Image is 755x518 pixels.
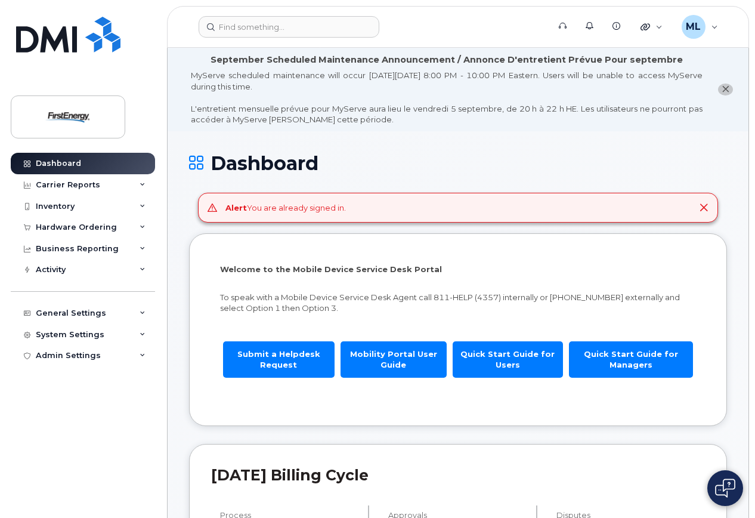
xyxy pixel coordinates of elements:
h2: [DATE] Billing Cycle [211,466,705,484]
button: close notification [718,84,733,96]
a: Mobility Portal User Guide [341,341,447,378]
a: Submit a Helpdesk Request [223,341,335,378]
a: Quick Start Guide for Managers [569,341,693,378]
h1: Dashboard [189,153,727,174]
a: Quick Start Guide for Users [453,341,563,378]
div: You are already signed in. [225,202,346,214]
div: September Scheduled Maintenance Announcement / Annonce D'entretient Prévue Pour septembre [211,54,683,66]
img: Open chat [715,479,735,498]
strong: Alert [225,203,247,212]
p: Welcome to the Mobile Device Service Desk Portal [220,264,696,275]
div: MyServe scheduled maintenance will occur [DATE][DATE] 8:00 PM - 10:00 PM Eastern. Users will be u... [191,70,703,125]
p: To speak with a Mobile Device Service Desk Agent call 811-HELP (4357) internally or [PHONE_NUMBER... [220,292,696,314]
